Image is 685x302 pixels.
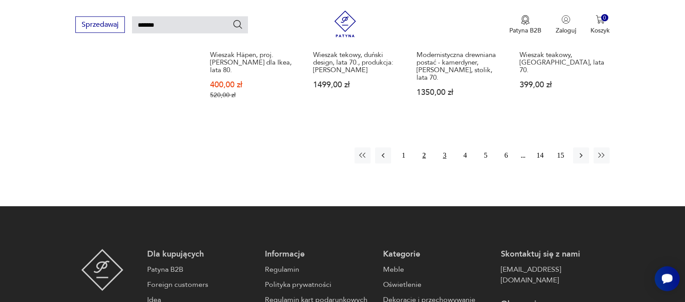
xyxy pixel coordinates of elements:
p: Zaloguj [556,26,576,35]
a: Meble [383,264,492,275]
p: Dla kupujących [147,249,256,260]
p: 1499,00 zł [313,81,399,89]
img: Ikona medalu [521,15,530,25]
button: 3 [437,147,453,163]
img: Ikonka użytkownika [561,15,570,24]
p: 400,00 zł [210,81,296,89]
button: Sprzedawaj [75,16,125,33]
iframe: Smartsupp widget button [655,266,680,291]
a: Polityka prywatności [265,279,374,290]
a: [EMAIL_ADDRESS][DOMAIN_NAME] [501,264,610,286]
button: 4 [457,147,473,163]
button: 14 [532,147,548,163]
button: 6 [498,147,514,163]
p: Informacje [265,249,374,260]
p: 520,00 zł [210,91,296,99]
h3: Wieszak Häpen, proj. [PERSON_NAME] dla Ikea, lata 80. [210,51,296,74]
p: Kategorie [383,249,492,260]
a: Sprzedawaj [75,22,125,29]
button: Patyna B2B [509,15,541,35]
p: Patyna B2B [509,26,541,35]
a: Foreign customers [147,279,256,290]
button: 15 [553,147,569,163]
a: Patyna B2B [147,264,256,275]
button: Szukaj [232,19,243,30]
button: 0Koszyk [590,15,610,35]
p: 399,00 zł [520,81,606,89]
h3: Wieszak teakowy, [GEOGRAPHIC_DATA], lata 70. [520,51,606,74]
a: Oświetlenie [383,279,492,290]
a: Ikona medaluPatyna B2B [509,15,541,35]
img: Patyna - sklep z meblami i dekoracjami vintage [81,249,124,291]
button: 5 [478,147,494,163]
p: Skontaktuj się z nami [501,249,610,260]
h3: Wieszak tekowy, duński design, lata 70., produkcja: [PERSON_NAME] [313,51,399,74]
button: 2 [416,147,432,163]
p: Koszyk [590,26,610,35]
img: Ikona koszyka [596,15,605,24]
h3: Modernistyczna drewniana postać - kamerdyner, [PERSON_NAME], stolik, lata 70. [417,51,503,82]
button: 1 [396,147,412,163]
p: 1350,00 zł [417,89,503,96]
img: Patyna - sklep z meblami i dekoracjami vintage [332,11,359,37]
div: 0 [601,14,609,22]
a: Regulamin [265,264,374,275]
button: Zaloguj [556,15,576,35]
